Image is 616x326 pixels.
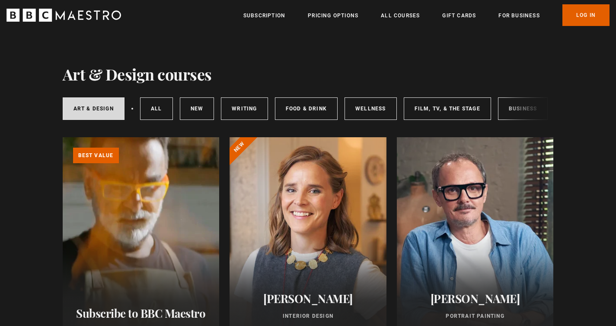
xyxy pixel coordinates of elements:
a: Film, TV, & The Stage [404,97,491,120]
a: Pricing Options [308,11,358,20]
h1: Art & Design courses [63,65,212,83]
svg: BBC Maestro [6,9,121,22]
a: Art & Design [63,97,124,120]
a: Subscription [243,11,285,20]
a: Food & Drink [275,97,338,120]
a: For business [498,11,539,20]
a: New [180,97,214,120]
a: Writing [221,97,268,120]
a: Wellness [345,97,397,120]
a: Gift Cards [442,11,476,20]
a: All Courses [381,11,420,20]
a: All [140,97,173,120]
nav: Primary [243,4,610,26]
p: Best value [73,148,119,163]
p: Interior Design [240,312,376,320]
p: Portrait Painting [407,312,543,320]
h2: [PERSON_NAME] [240,292,376,305]
h2: [PERSON_NAME] [407,292,543,305]
a: Business [498,97,548,120]
a: Log In [562,4,610,26]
